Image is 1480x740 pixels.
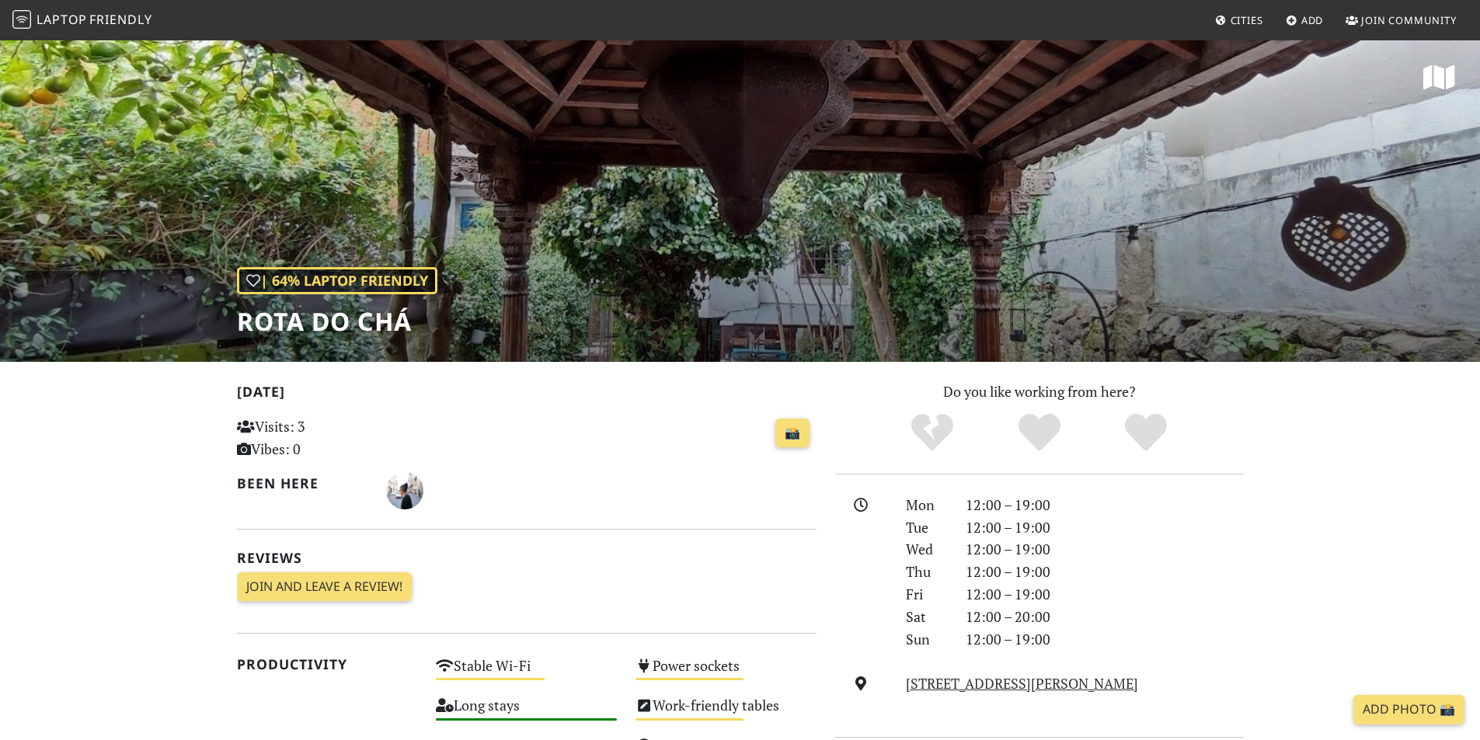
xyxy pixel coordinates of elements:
[237,656,418,672] h2: Productivity
[956,516,1253,539] div: 12:00 – 19:00
[956,628,1253,651] div: 12:00 – 19:00
[897,516,956,539] div: Tue
[956,583,1253,606] div: 12:00 – 19:00
[37,11,87,28] span: Laptop
[986,412,1093,454] div: Yes
[1301,13,1324,27] span: Add
[906,674,1138,693] a: [STREET_ADDRESS][PERSON_NAME]
[956,561,1253,583] div: 12:00 – 19:00
[897,494,956,516] div: Mon
[626,653,826,693] div: Power sockets
[237,572,412,602] a: Join and leave a review!
[386,480,423,499] span: Sully Badge
[835,380,1244,403] p: Do you like working from here?
[427,653,626,693] div: Stable Wi-Fi
[237,267,437,294] div: | 64% Laptop Friendly
[897,628,956,651] div: Sun
[897,606,956,628] div: Sat
[1280,6,1330,34] a: Add
[1231,13,1263,27] span: Cities
[1353,695,1464,724] a: Add Photo 📸
[237,415,418,460] p: Visits: 3 Vibes: 0
[427,693,626,732] div: Long stays
[1209,6,1269,34] a: Cities
[1092,412,1200,454] div: Definitely!
[897,538,956,561] div: Wed
[12,10,31,29] img: LaptopFriendly
[386,472,423,509] img: 4467-sully.jpg
[775,419,810,448] a: 📸
[897,583,956,606] div: Fri
[956,494,1253,516] div: 12:00 – 19:00
[237,307,437,336] h1: Rota Do Chá
[237,475,368,492] h2: Been here
[879,412,986,454] div: No
[626,693,826,732] div: Work-friendly tables
[897,561,956,583] div: Thu
[1361,13,1457,27] span: Join Community
[956,538,1253,561] div: 12:00 – 19:00
[89,11,151,28] span: Friendly
[1339,6,1463,34] a: Join Community
[956,606,1253,628] div: 12:00 – 20:00
[237,550,817,566] h2: Reviews
[12,7,152,34] a: LaptopFriendly LaptopFriendly
[237,384,817,406] h2: [DATE]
